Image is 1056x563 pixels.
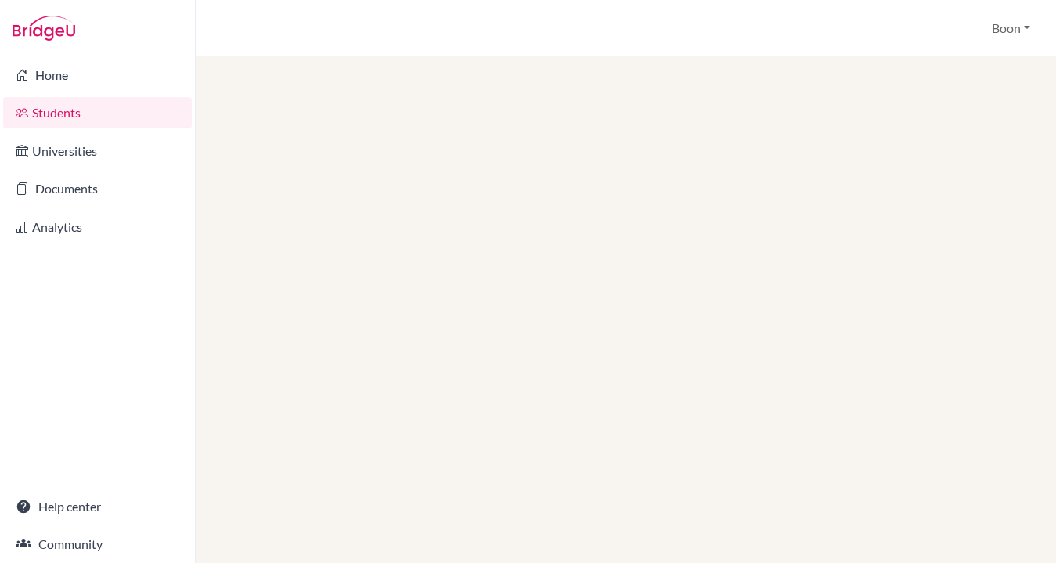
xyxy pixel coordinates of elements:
[3,60,192,91] a: Home
[13,16,75,41] img: Bridge-U
[3,491,192,522] a: Help center
[3,173,192,204] a: Documents
[3,97,192,128] a: Students
[3,135,192,167] a: Universities
[3,529,192,560] a: Community
[3,211,192,243] a: Analytics
[985,13,1037,43] button: Boon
